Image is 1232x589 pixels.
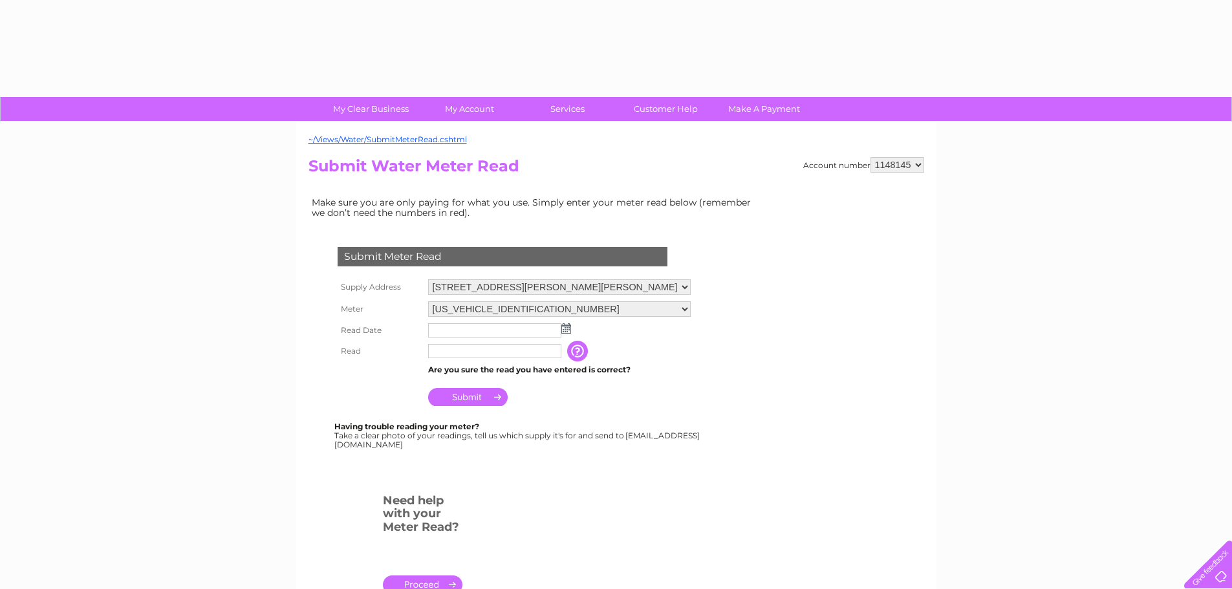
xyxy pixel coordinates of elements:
[514,97,621,121] a: Services
[334,320,425,341] th: Read Date
[711,97,817,121] a: Make A Payment
[428,388,508,406] input: Submit
[338,247,667,266] div: Submit Meter Read
[334,422,479,431] b: Having trouble reading your meter?
[334,276,425,298] th: Supply Address
[318,97,424,121] a: My Clear Business
[334,341,425,361] th: Read
[803,157,924,173] div: Account number
[308,194,761,221] td: Make sure you are only paying for what you use. Simply enter your meter read below (remember we d...
[334,422,702,449] div: Take a clear photo of your readings, tell us which supply it's for and send to [EMAIL_ADDRESS][DO...
[416,97,523,121] a: My Account
[612,97,719,121] a: Customer Help
[308,134,467,144] a: ~/Views/Water/SubmitMeterRead.cshtml
[567,341,590,361] input: Information
[383,491,462,541] h3: Need help with your Meter Read?
[334,298,425,320] th: Meter
[425,361,694,378] td: Are you sure the read you have entered is correct?
[561,323,571,334] img: ...
[308,157,924,182] h2: Submit Water Meter Read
